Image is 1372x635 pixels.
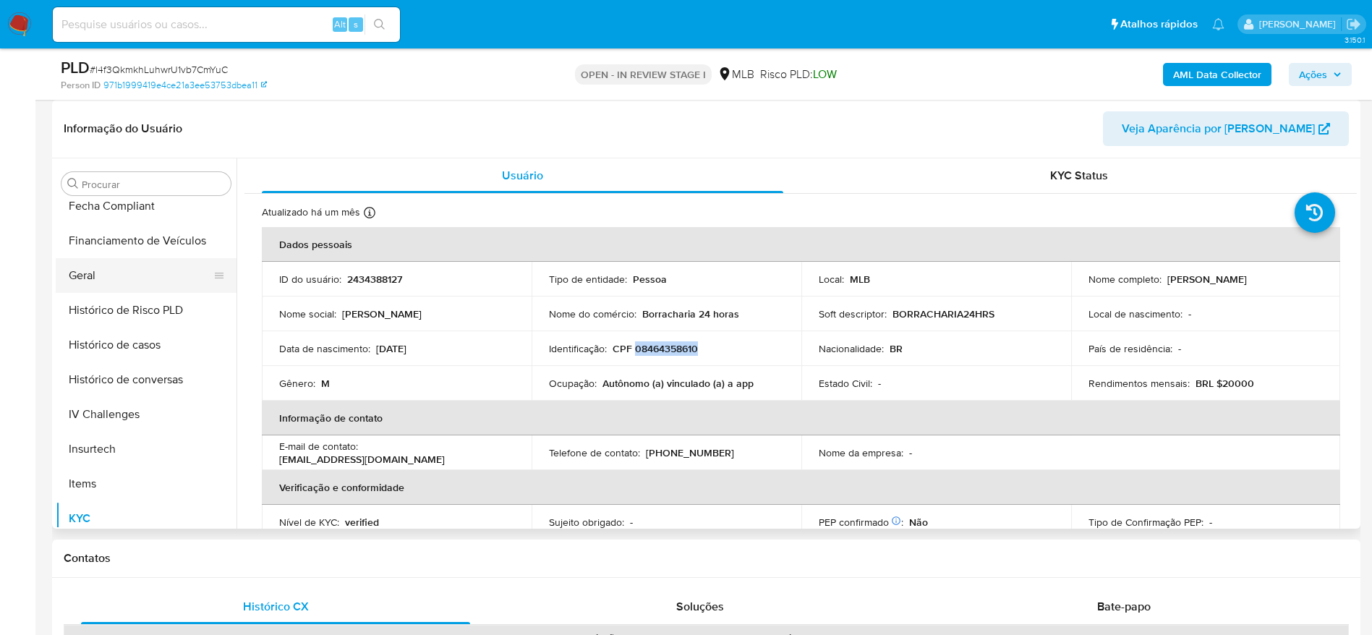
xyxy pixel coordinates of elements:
p: Nacionalidade : [819,342,884,355]
p: - [909,446,912,459]
p: Nome do comércio : [549,307,636,320]
p: País de residência : [1088,342,1172,355]
a: Notificações [1212,18,1224,30]
button: Veja Aparência por [PERSON_NAME] [1103,111,1349,146]
b: PLD [61,56,90,79]
button: KYC [56,501,237,536]
p: - [630,516,633,529]
button: Procurar [67,178,79,189]
button: search-icon [365,14,394,35]
p: Autônomo (a) vinculado (a) a app [602,377,754,390]
span: Soluções [676,598,724,615]
p: Local : [819,273,844,286]
p: Tipo de Confirmação PEP : [1088,516,1203,529]
p: ID do usuário : [279,273,341,286]
button: Histórico de casos [56,328,237,362]
p: CPF 08464358610 [613,342,698,355]
p: Nome completo : [1088,273,1162,286]
p: - [1178,342,1181,355]
button: Geral [56,258,225,293]
th: Verificação e conformidade [262,470,1340,505]
p: lucas.santiago@mercadolivre.com [1259,17,1341,31]
button: Items [56,466,237,501]
span: Usuário [502,167,543,184]
span: KYC Status [1050,167,1108,184]
span: s [354,17,358,31]
button: Financiamento de Veículos [56,223,237,258]
p: M [321,377,330,390]
input: Pesquise usuários ou casos... [53,15,400,34]
span: Veja Aparência por [PERSON_NAME] [1122,111,1315,146]
p: Local de nascimento : [1088,307,1183,320]
span: Histórico CX [243,598,309,615]
p: Data de nascimento : [279,342,370,355]
p: - [1188,307,1191,320]
div: MLB [717,67,754,82]
button: Insurtech [56,432,237,466]
p: Ocupação : [549,377,597,390]
p: Soft descriptor : [819,307,887,320]
p: Gênero : [279,377,315,390]
p: verified [345,516,379,529]
span: Alt [334,17,346,31]
span: Atalhos rápidos [1120,17,1198,32]
h1: Contatos [64,551,1349,566]
h1: Informação do Usuário [64,122,182,136]
p: [PERSON_NAME] [342,307,422,320]
button: Fecha Compliant [56,189,237,223]
p: Nome da empresa : [819,446,903,459]
p: BRL $20000 [1196,377,1254,390]
p: [EMAIL_ADDRESS][DOMAIN_NAME] [279,453,445,466]
p: 2434388127 [347,273,402,286]
a: 971b1999419e4ce21a3ee53753dbea11 [103,79,267,92]
p: Tipo de entidade : [549,273,627,286]
p: BR [890,342,903,355]
span: LOW [813,66,837,82]
button: AML Data Collector [1163,63,1271,86]
button: Histórico de conversas [56,362,237,397]
span: # l4f3QkmkhLuhwrU1vb7CmYuC [90,62,228,77]
p: [DATE] [376,342,406,355]
p: E-mail de contato : [279,440,358,453]
p: Nível de KYC : [279,516,339,529]
p: Atualizado há um mês [262,205,360,219]
p: Estado Civil : [819,377,872,390]
p: [PERSON_NAME] [1167,273,1247,286]
p: PEP confirmado : [819,516,903,529]
p: Não [909,516,928,529]
p: [PHONE_NUMBER] [646,446,734,459]
p: - [1209,516,1212,529]
b: Person ID [61,79,101,92]
p: Nome social : [279,307,336,320]
span: Bate-papo [1097,598,1151,615]
button: Ações [1289,63,1352,86]
p: BORRACHARIA24HRS [892,307,994,320]
th: Dados pessoais [262,227,1340,262]
span: 3.150.1 [1345,34,1365,46]
p: Borracharia 24 horas [642,307,739,320]
p: Telefone de contato : [549,446,640,459]
span: Risco PLD: [760,67,837,82]
p: Sujeito obrigado : [549,516,624,529]
p: - [878,377,881,390]
p: Identificação : [549,342,607,355]
p: MLB [850,273,870,286]
input: Procurar [82,178,225,191]
button: IV Challenges [56,397,237,432]
p: OPEN - IN REVIEW STAGE I [575,64,712,85]
b: AML Data Collector [1173,63,1261,86]
p: Rendimentos mensais : [1088,377,1190,390]
p: Pessoa [633,273,667,286]
span: Ações [1299,63,1327,86]
button: Histórico de Risco PLD [56,293,237,328]
th: Informação de contato [262,401,1340,435]
a: Sair [1346,17,1361,32]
